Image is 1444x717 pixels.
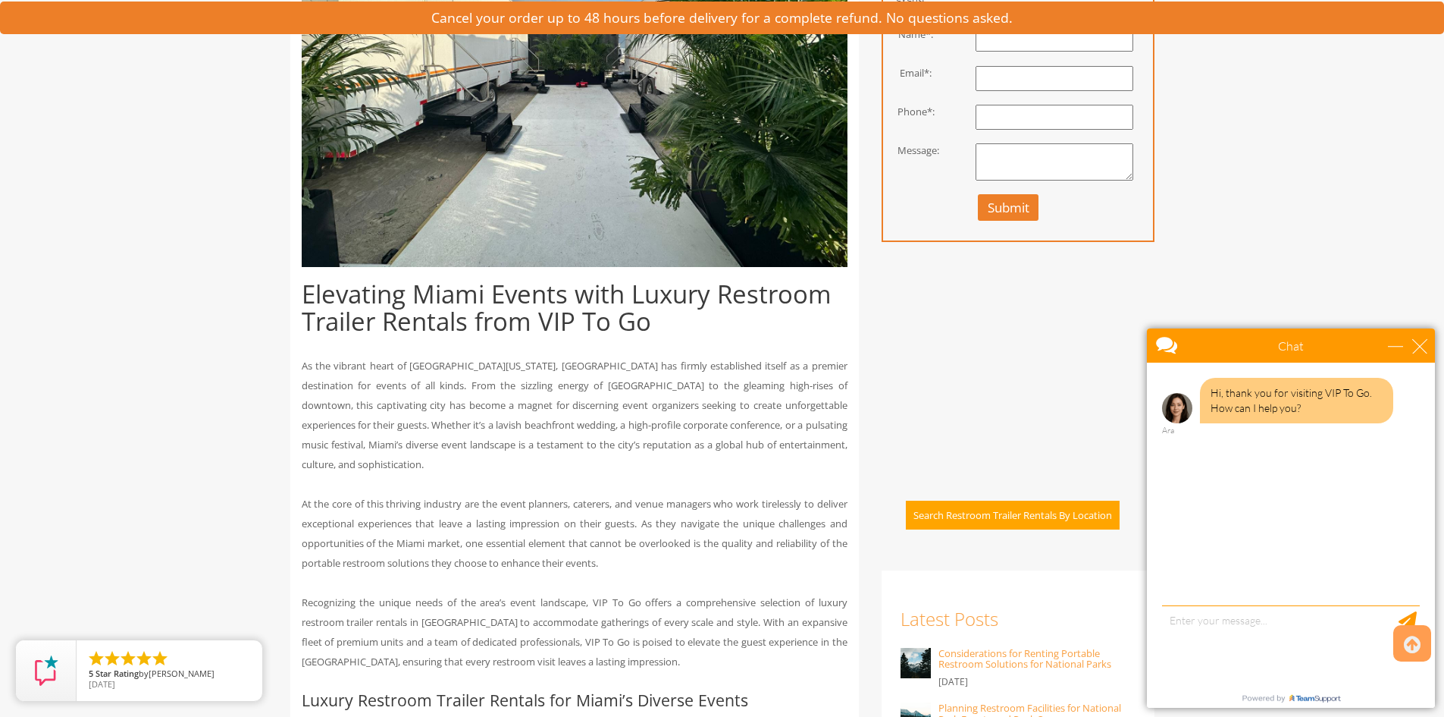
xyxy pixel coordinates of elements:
span: 5 [89,668,93,679]
li:  [135,649,153,668]
span: Star Rating [96,668,139,679]
img: Considerations for Renting Portable Restroom Solutions for National Parks - VIPTOGO [901,648,931,678]
span: [PERSON_NAME] [149,668,215,679]
p: As the vibrant heart of [GEOGRAPHIC_DATA][US_STATE], [GEOGRAPHIC_DATA] has firmly established its... [302,356,847,474]
li:  [87,649,105,668]
div: Phone*: [872,105,945,119]
button: Search Restroom Trailer Rentals By Location [906,501,1120,530]
div: Email*: [872,66,945,80]
h2: Luxury Restroom Trailer Rentals for Miami’s Diverse Events [302,691,847,709]
a: Considerations for Renting Portable Restroom Solutions for National Parks [938,646,1111,671]
div: Name*: [872,27,945,42]
div: Message: [872,143,945,158]
p: Recognizing the unique needs of the area’s event landscape, VIP To Go offers a comprehensive sele... [302,593,847,671]
p: At the core of this thriving industry are the event planners, caterers, and venue managers who wo... [302,494,847,573]
img: Review Rating [31,656,61,686]
h1: Elevating Miami Events with Luxury Restroom Trailer Rentals from VIP To Go [302,281,847,336]
li:  [151,649,169,668]
button: Submit [978,194,1039,221]
li:  [103,649,121,668]
span: by [89,669,250,680]
span: [DATE] [89,678,115,690]
a: Search Restroom Trailer Rentals By Location [882,508,1120,522]
p: [DATE] [938,673,1135,691]
li:  [119,649,137,668]
iframe: Live Chat Box [1138,319,1444,717]
h3: Latest Posts [901,609,1135,629]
